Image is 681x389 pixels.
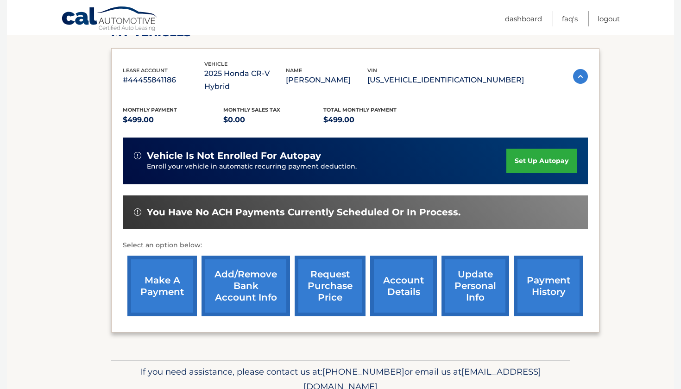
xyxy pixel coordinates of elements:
span: lease account [123,67,168,74]
a: request purchase price [295,256,366,316]
span: Total Monthly Payment [323,107,397,113]
span: You have no ACH payments currently scheduled or in process. [147,207,460,218]
p: [US_VEHICLE_IDENTIFICATION_NUMBER] [367,74,524,87]
img: accordion-active.svg [573,69,588,84]
a: set up autopay [506,149,577,173]
img: alert-white.svg [134,152,141,159]
p: Select an option below: [123,240,588,251]
span: name [286,67,302,74]
a: Add/Remove bank account info [202,256,290,316]
a: FAQ's [562,11,578,26]
span: vehicle [204,61,227,67]
p: $499.00 [323,113,424,126]
a: account details [370,256,437,316]
span: vehicle is not enrolled for autopay [147,150,321,162]
p: 2025 Honda CR-V Hybrid [204,67,286,93]
span: Monthly Payment [123,107,177,113]
p: Enroll your vehicle in automatic recurring payment deduction. [147,162,506,172]
a: update personal info [441,256,509,316]
p: #44455841186 [123,74,204,87]
a: Cal Automotive [61,6,158,33]
img: alert-white.svg [134,208,141,216]
a: make a payment [127,256,197,316]
p: $499.00 [123,113,223,126]
a: Dashboard [505,11,542,26]
span: vin [367,67,377,74]
span: Monthly sales Tax [223,107,280,113]
a: Logout [598,11,620,26]
p: $0.00 [223,113,324,126]
span: [PHONE_NUMBER] [322,366,404,377]
a: payment history [514,256,583,316]
p: [PERSON_NAME] [286,74,367,87]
